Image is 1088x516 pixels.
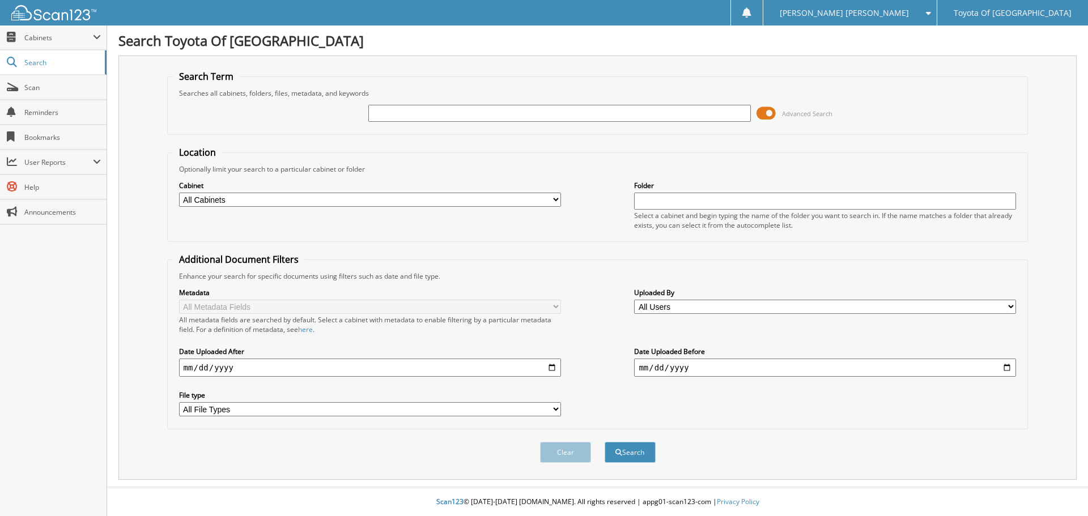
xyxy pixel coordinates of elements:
a: Privacy Policy [717,497,759,506]
span: User Reports [24,157,93,167]
span: Toyota Of [GEOGRAPHIC_DATA] [954,10,1072,16]
img: scan123-logo-white.svg [11,5,96,20]
div: All metadata fields are searched by default. Select a cabinet with metadata to enable filtering b... [179,315,561,334]
input: end [634,359,1016,377]
span: Help [24,182,101,192]
label: Metadata [179,288,561,297]
h1: Search Toyota Of [GEOGRAPHIC_DATA] [118,31,1077,50]
div: Enhance your search for specific documents using filters such as date and file type. [173,271,1022,281]
label: Date Uploaded After [179,347,561,356]
legend: Location [173,146,222,159]
label: File type [179,390,561,400]
input: start [179,359,561,377]
span: [PERSON_NAME] [PERSON_NAME] [780,10,909,16]
span: Reminders [24,108,101,117]
span: Cabinets [24,33,93,42]
label: Uploaded By [634,288,1016,297]
div: © [DATE]-[DATE] [DOMAIN_NAME]. All rights reserved | appg01-scan123-com | [107,488,1088,516]
label: Cabinet [179,181,561,190]
div: Searches all cabinets, folders, files, metadata, and keywords [173,88,1022,98]
label: Folder [634,181,1016,190]
span: Announcements [24,207,101,217]
button: Search [605,442,656,463]
legend: Search Term [173,70,239,83]
span: Scan123 [436,497,464,506]
span: Scan [24,83,101,92]
span: Bookmarks [24,133,101,142]
button: Clear [540,442,591,463]
div: Optionally limit your search to a particular cabinet or folder [173,164,1022,174]
iframe: Chat Widget [1031,462,1088,516]
label: Date Uploaded Before [634,347,1016,356]
span: Advanced Search [782,109,832,118]
div: Select a cabinet and begin typing the name of the folder you want to search in. If the name match... [634,211,1016,230]
span: Search [24,58,99,67]
a: here [298,325,313,334]
legend: Additional Document Filters [173,253,304,266]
